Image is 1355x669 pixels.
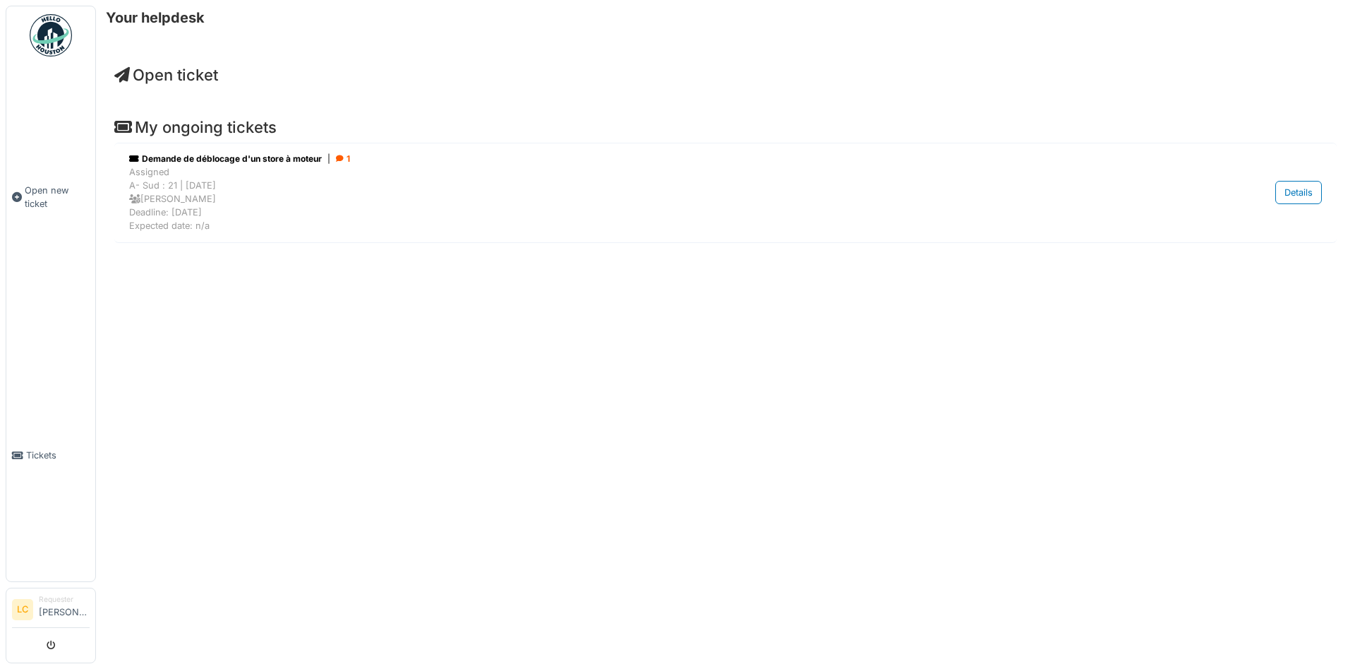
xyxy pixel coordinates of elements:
a: LC Requester[PERSON_NAME] [12,594,90,628]
li: [PERSON_NAME] [39,594,90,624]
span: Open new ticket [25,184,90,211]
a: Open ticket [114,66,218,84]
a: Tickets [6,330,95,582]
div: Demande de déblocage d'un store à moteur [129,153,1148,165]
h6: Your helpdesk [106,9,205,26]
div: Requester [39,594,90,605]
span: Tickets [26,449,90,462]
div: 1 [336,153,350,165]
h4: My ongoing tickets [114,118,1337,136]
li: LC [12,599,33,620]
div: Details [1275,181,1322,204]
a: Open new ticket [6,64,95,330]
span: | [327,153,330,165]
a: Demande de déblocage d'un store à moteur| 1 AssignedA- Sud : 21 | [DATE] [PERSON_NAME]Deadline: [... [126,149,1325,237]
img: Badge_color-CXgf-gQk.svg [30,14,72,57]
div: Assigned A- Sud : 21 | [DATE] [PERSON_NAME] Deadline: [DATE] Expected date: n/a [129,165,1148,233]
